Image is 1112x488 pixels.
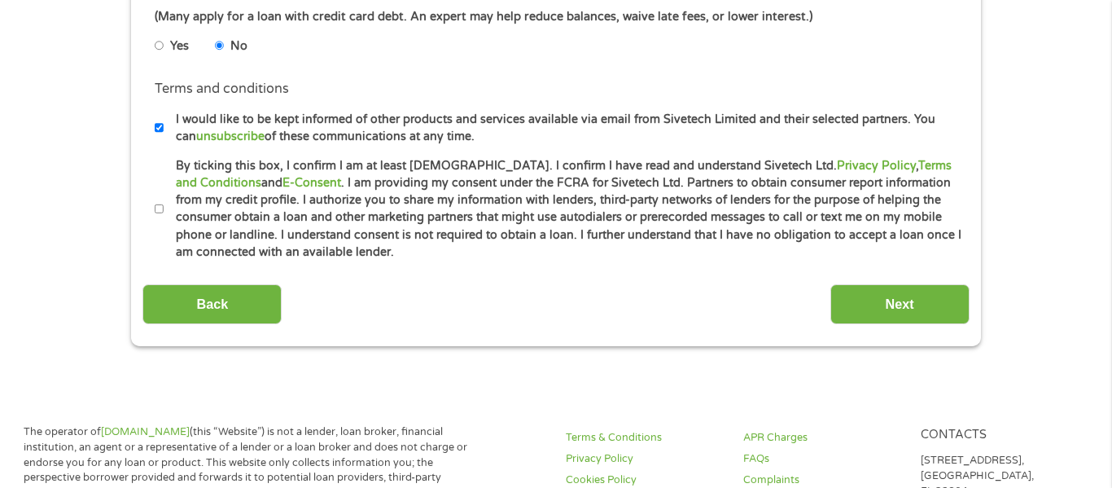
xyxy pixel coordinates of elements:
h4: Contacts [921,428,1079,443]
label: Terms and conditions [155,81,289,98]
input: Next [830,284,970,324]
input: Back [142,284,282,324]
a: Privacy Policy [837,159,916,173]
label: Yes [170,37,189,55]
a: APR Charges [743,430,901,446]
div: (Many apply for a loan with credit card debt. An expert may help reduce balances, waive late fees... [155,8,957,26]
label: By ticking this box, I confirm I am at least [DEMOGRAPHIC_DATA]. I confirm I have read and unders... [164,157,962,262]
a: Complaints [743,473,901,488]
a: Privacy Policy [566,451,724,467]
a: unsubscribe [196,130,265,143]
a: Terms and Conditions [176,159,952,190]
a: Terms & Conditions [566,430,724,446]
a: [DOMAIN_NAME] [101,425,190,438]
a: Cookies Policy [566,473,724,488]
label: No [230,37,247,55]
a: FAQs [743,451,901,467]
a: E-Consent [282,176,341,190]
label: I would like to be kept informed of other products and services available via email from Sivetech... [164,111,962,146]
